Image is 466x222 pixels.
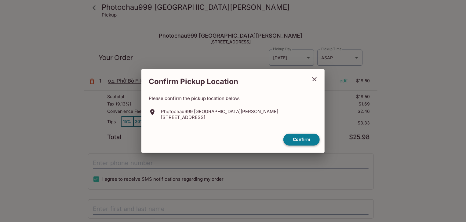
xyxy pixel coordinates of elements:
[161,114,278,120] p: [STREET_ADDRESS]
[149,95,317,101] p: Please confirm the pickup location below.
[141,74,307,89] h2: Confirm Pickup Location
[161,109,278,114] p: Photochau999 [GEOGRAPHIC_DATA][PERSON_NAME]
[283,134,320,146] button: confirm
[307,72,322,87] button: close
